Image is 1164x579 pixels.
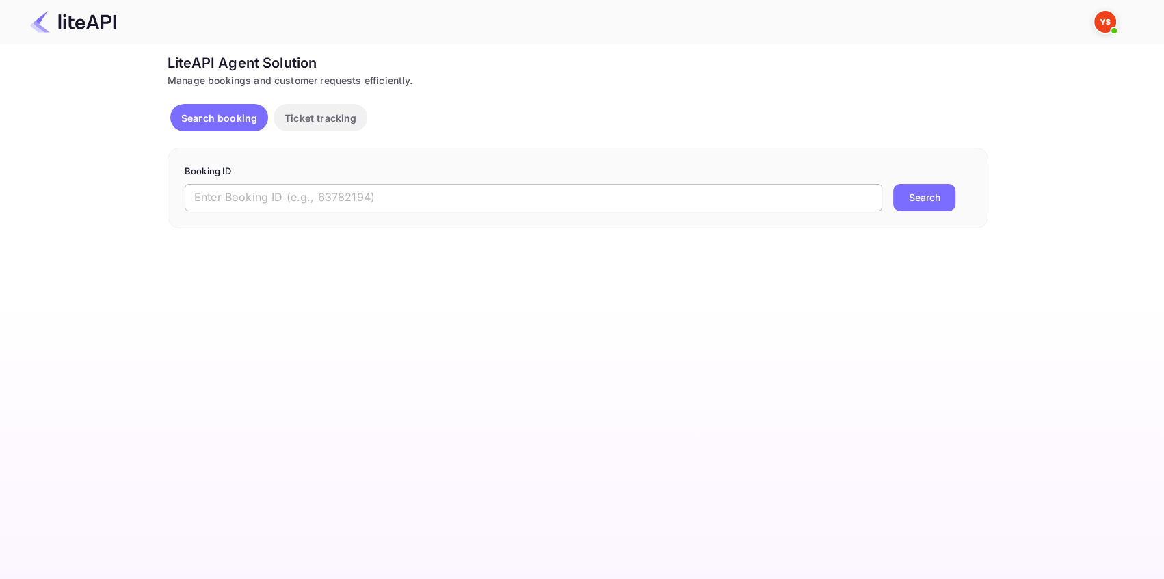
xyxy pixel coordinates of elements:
p: Booking ID [185,165,971,178]
button: Search [893,184,955,211]
div: Manage bookings and customer requests efficiently. [168,73,988,87]
div: LiteAPI Agent Solution [168,53,988,73]
p: Ticket tracking [285,111,356,125]
img: LiteAPI Logo [30,11,116,33]
img: Yandex Support [1094,11,1116,33]
p: Search booking [181,111,257,125]
input: Enter Booking ID (e.g., 63782194) [185,184,882,211]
